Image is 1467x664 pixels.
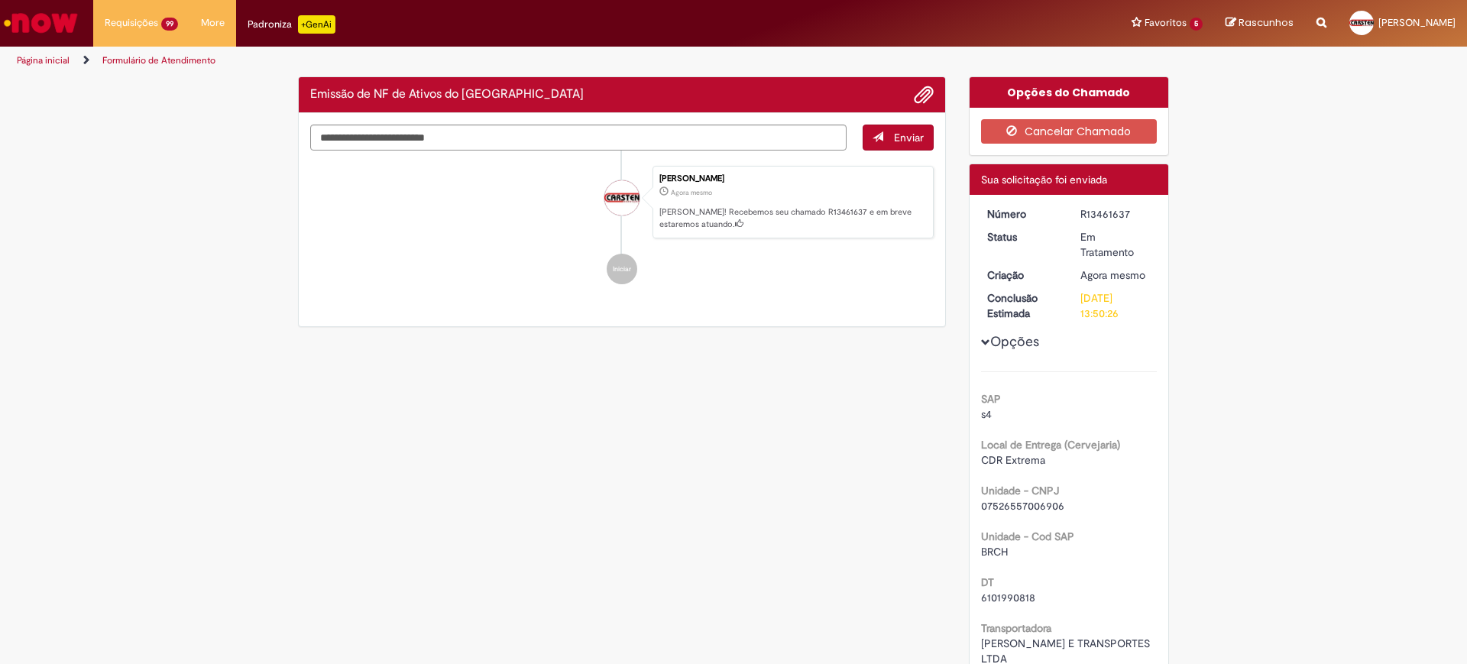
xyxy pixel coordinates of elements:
div: 29/08/2025 10:50:22 [1080,267,1151,283]
li: Rennan Carsten [310,166,934,239]
p: +GenAi [298,15,335,34]
b: Transportadora [981,621,1051,635]
dt: Criação [976,267,1070,283]
time: 29/08/2025 10:50:22 [671,188,712,197]
time: 29/08/2025 10:50:22 [1080,268,1145,282]
span: s4 [981,407,992,421]
dt: Conclusão Estimada [976,290,1070,321]
b: Unidade - CNPJ [981,484,1059,497]
b: Local de Entrega (Cervejaria) [981,438,1120,452]
img: ServiceNow [2,8,80,38]
div: Padroniza [248,15,335,34]
ul: Histórico de tíquete [310,151,934,300]
b: SAP [981,392,1001,406]
span: Agora mesmo [1080,268,1145,282]
div: [PERSON_NAME] [659,174,925,183]
span: 99 [161,18,178,31]
span: 6101990818 [981,591,1035,604]
div: R13461637 [1080,206,1151,222]
textarea: Digite sua mensagem aqui... [310,125,847,151]
span: Rascunhos [1239,15,1294,30]
p: [PERSON_NAME]! Recebemos seu chamado R13461637 e em breve estaremos atuando. [659,206,925,230]
span: Sua solicitação foi enviada [981,173,1107,186]
a: Página inicial [17,54,70,66]
button: Enviar [863,125,934,151]
h2: Emissão de NF de Ativos do ASVD Histórico de tíquete [310,88,584,102]
span: 07526557006906 [981,499,1064,513]
dt: Status [976,229,1070,245]
a: Formulário de Atendimento [102,54,215,66]
ul: Trilhas de página [11,47,967,75]
dt: Número [976,206,1070,222]
span: Agora mesmo [671,188,712,197]
div: Opções do Chamado [970,77,1169,108]
span: Favoritos [1145,15,1187,31]
button: Adicionar anexos [914,85,934,105]
span: More [201,15,225,31]
button: Cancelar Chamado [981,119,1158,144]
span: Requisições [105,15,158,31]
span: CDR Extrema [981,453,1045,467]
span: Enviar [894,131,924,144]
div: [DATE] 13:50:26 [1080,290,1151,321]
b: Unidade - Cod SAP [981,530,1074,543]
a: Rascunhos [1226,16,1294,31]
span: 5 [1190,18,1203,31]
b: DT [981,575,994,589]
span: BRCH [981,545,1008,559]
div: Rennan Carsten [604,180,640,215]
div: Em Tratamento [1080,229,1151,260]
span: [PERSON_NAME] [1378,16,1456,29]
